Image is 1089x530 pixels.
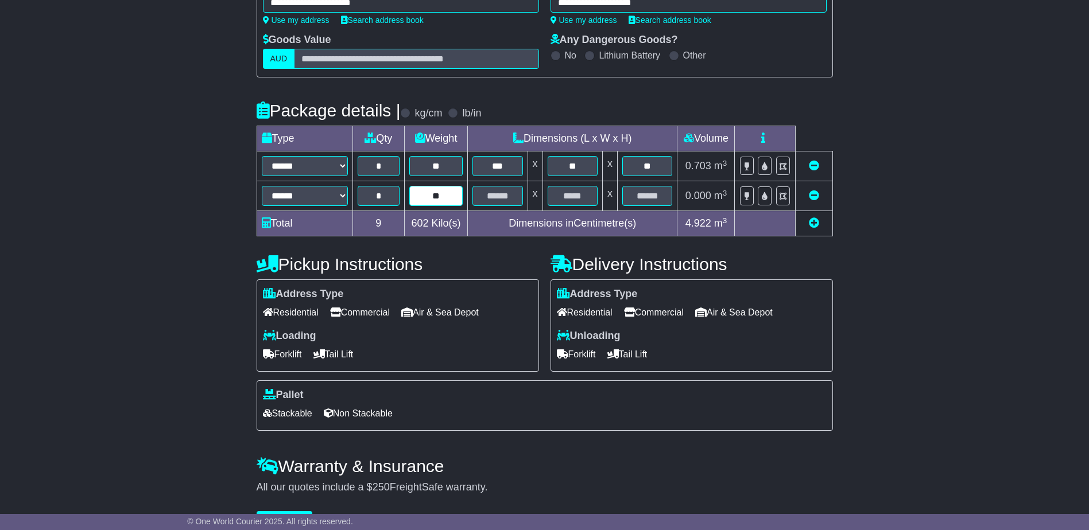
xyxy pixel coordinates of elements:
[257,457,833,476] h4: Warranty & Insurance
[723,159,727,167] sup: 3
[263,34,331,46] label: Goods Value
[685,217,711,229] span: 4.922
[352,126,405,151] td: Qty
[528,181,542,211] td: x
[551,15,617,25] a: Use my address
[809,217,819,229] a: Add new item
[257,101,401,120] h4: Package details |
[263,389,304,402] label: Pallet
[187,517,353,526] span: © One World Courier 2025. All rights reserved.
[257,126,352,151] td: Type
[723,189,727,197] sup: 3
[809,160,819,172] a: Remove this item
[565,50,576,61] label: No
[414,107,442,120] label: kg/cm
[551,255,833,274] h4: Delivery Instructions
[352,211,405,236] td: 9
[330,303,390,321] span: Commercial
[695,303,773,321] span: Air & Sea Depot
[557,303,613,321] span: Residential
[373,481,390,493] span: 250
[714,160,727,172] span: m
[405,126,468,151] td: Weight
[257,211,352,236] td: Total
[624,303,684,321] span: Commercial
[263,303,319,321] span: Residential
[723,216,727,225] sup: 3
[809,190,819,201] a: Remove this item
[263,49,295,69] label: AUD
[341,15,424,25] a: Search address book
[602,181,617,211] td: x
[263,404,312,422] span: Stackable
[714,217,727,229] span: m
[468,211,677,236] td: Dimensions in Centimetre(s)
[263,15,330,25] a: Use my address
[313,345,354,363] span: Tail Lift
[405,211,468,236] td: Kilo(s)
[551,34,678,46] label: Any Dangerous Goods?
[263,288,344,301] label: Address Type
[629,15,711,25] a: Search address book
[607,345,648,363] span: Tail Lift
[257,255,539,274] h4: Pickup Instructions
[714,190,727,201] span: m
[528,151,542,181] td: x
[401,303,479,321] span: Air & Sea Depot
[685,160,711,172] span: 0.703
[602,151,617,181] td: x
[257,481,833,494] div: All our quotes include a $ FreightSafe warranty.
[599,50,660,61] label: Lithium Battery
[677,126,735,151] td: Volume
[685,190,711,201] span: 0.000
[263,345,302,363] span: Forklift
[683,50,706,61] label: Other
[468,126,677,151] td: Dimensions (L x W x H)
[263,330,316,342] label: Loading
[557,330,621,342] label: Unloading
[557,345,596,363] span: Forklift
[324,404,393,422] span: Non Stackable
[412,217,429,229] span: 602
[462,107,481,120] label: lb/in
[557,288,638,301] label: Address Type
